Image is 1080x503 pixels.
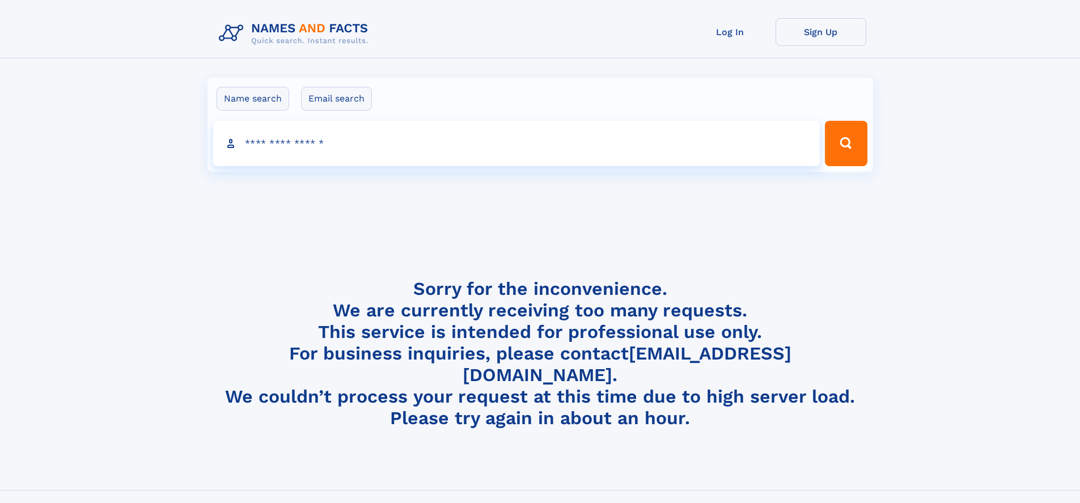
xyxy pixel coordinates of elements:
[217,87,289,111] label: Name search
[214,18,378,49] img: Logo Names and Facts
[776,18,866,46] a: Sign Up
[213,121,820,166] input: search input
[825,121,867,166] button: Search Button
[301,87,372,111] label: Email search
[463,343,791,386] a: [EMAIL_ADDRESS][DOMAIN_NAME]
[685,18,776,46] a: Log In
[214,278,866,429] h4: Sorry for the inconvenience. We are currently receiving too many requests. This service is intend...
